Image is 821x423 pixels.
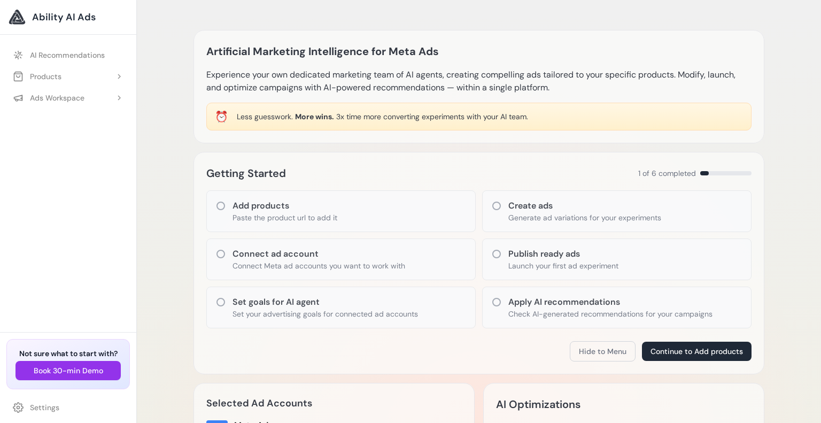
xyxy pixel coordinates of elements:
p: Set your advertising goals for connected ad accounts [233,309,418,319]
span: Less guesswork. [237,112,293,121]
p: Generate ad variations for your experiments [508,212,661,223]
h3: Set goals for AI agent [233,296,418,309]
h3: Connect ad account [233,248,405,260]
div: Products [13,71,61,82]
h3: Create ads [508,199,661,212]
button: Ads Workspace [6,88,130,107]
span: Ability AI Ads [32,10,96,25]
h3: Add products [233,199,337,212]
div: Ads Workspace [13,93,84,103]
span: 3x time more converting experiments with your AI team. [336,112,528,121]
a: Settings [6,398,130,417]
button: Book 30-min Demo [16,361,121,380]
h2: Selected Ad Accounts [206,396,462,411]
button: Continue to Add products [642,342,752,361]
h2: AI Optimizations [496,396,580,413]
p: Connect Meta ad accounts you want to work with [233,260,405,271]
button: Products [6,67,130,86]
p: Launch your first ad experiment [508,260,618,271]
span: More wins. [295,112,334,121]
h3: Publish ready ads [508,248,618,260]
p: Paste the product url to add it [233,212,337,223]
a: Ability AI Ads [9,9,128,26]
div: ⏰ [215,109,228,124]
h3: Not sure what to start with? [16,348,121,359]
p: Experience your own dedicated marketing team of AI agents, creating compelling ads tailored to yo... [206,68,752,94]
span: 1 of 6 completed [638,168,696,179]
a: AI Recommendations [6,45,130,65]
h3: Apply AI recommendations [508,296,712,309]
button: Hide to Menu [570,341,636,362]
h2: Getting Started [206,165,286,182]
p: Check AI-generated recommendations for your campaigns [508,309,712,319]
h1: Artificial Marketing Intelligence for Meta Ads [206,43,439,60]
